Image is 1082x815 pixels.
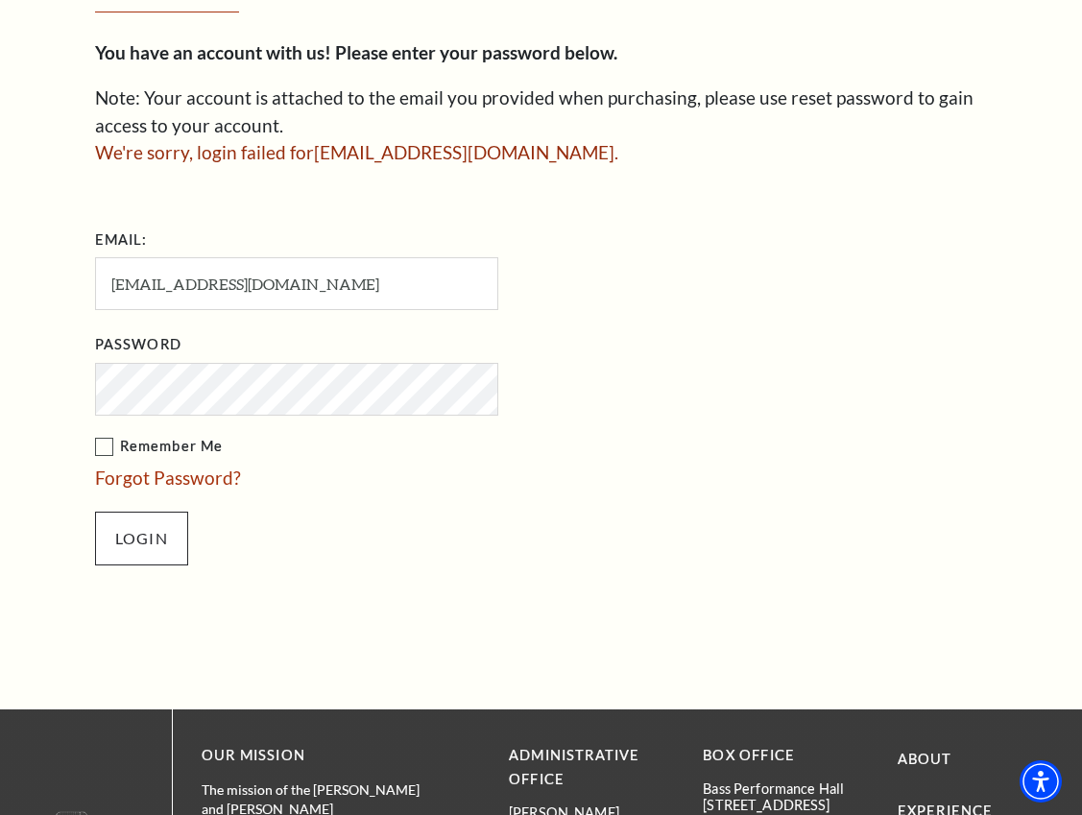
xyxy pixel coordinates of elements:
p: Bass Performance Hall [703,780,868,797]
strong: Please enter your password below. [335,41,617,63]
div: Accessibility Menu [1020,760,1062,803]
a: About [898,751,952,767]
label: Password [95,333,181,357]
strong: You have an account with us! [95,41,331,63]
p: Note: Your account is attached to the email you provided when purchasing, please use reset passwo... [95,84,988,139]
span: We're sorry, login failed for [EMAIL_ADDRESS][DOMAIN_NAME] . [95,141,618,163]
p: OUR MISSION [202,744,442,768]
a: Forgot Password? [95,467,241,489]
p: BOX OFFICE [703,744,868,768]
input: Required [95,257,498,310]
p: Administrative Office [509,744,674,792]
label: Email: [95,228,148,252]
input: Submit button [95,512,188,565]
p: [STREET_ADDRESS] [703,797,868,813]
label: Remember Me [95,435,690,459]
